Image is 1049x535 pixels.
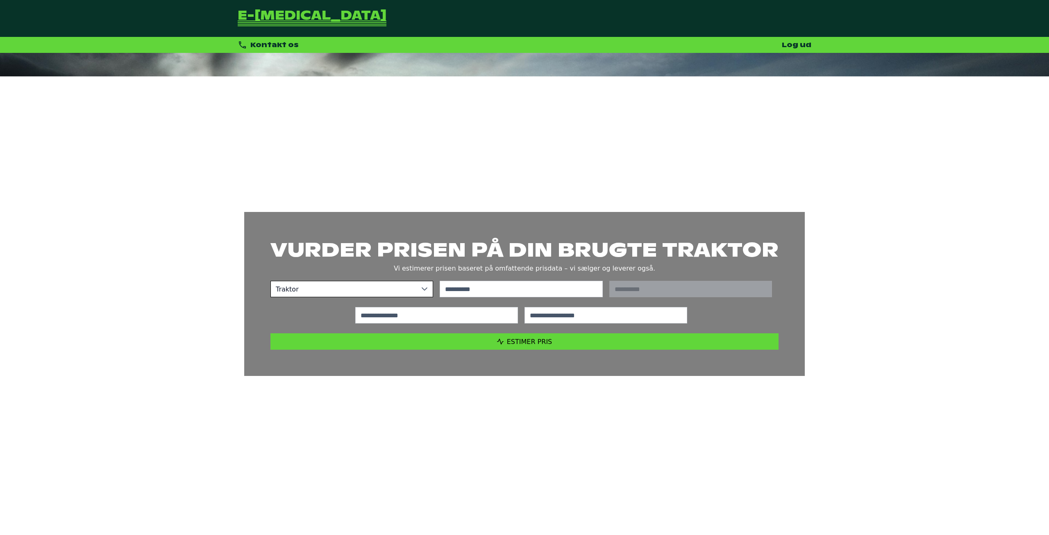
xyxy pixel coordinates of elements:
[250,41,299,49] span: Kontakt os
[238,10,386,27] a: Tilbage til forsiden
[271,281,416,297] span: Traktor
[270,238,779,261] h1: Vurder prisen på din brugte traktor
[270,333,779,350] button: Estimer pris
[507,338,552,346] span: Estimer pris
[782,41,811,49] a: Log ud
[238,40,299,50] div: Kontakt os
[270,263,779,274] p: Vi estimerer prisen baseret på omfattende prisdata – vi sælger og leverer også.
